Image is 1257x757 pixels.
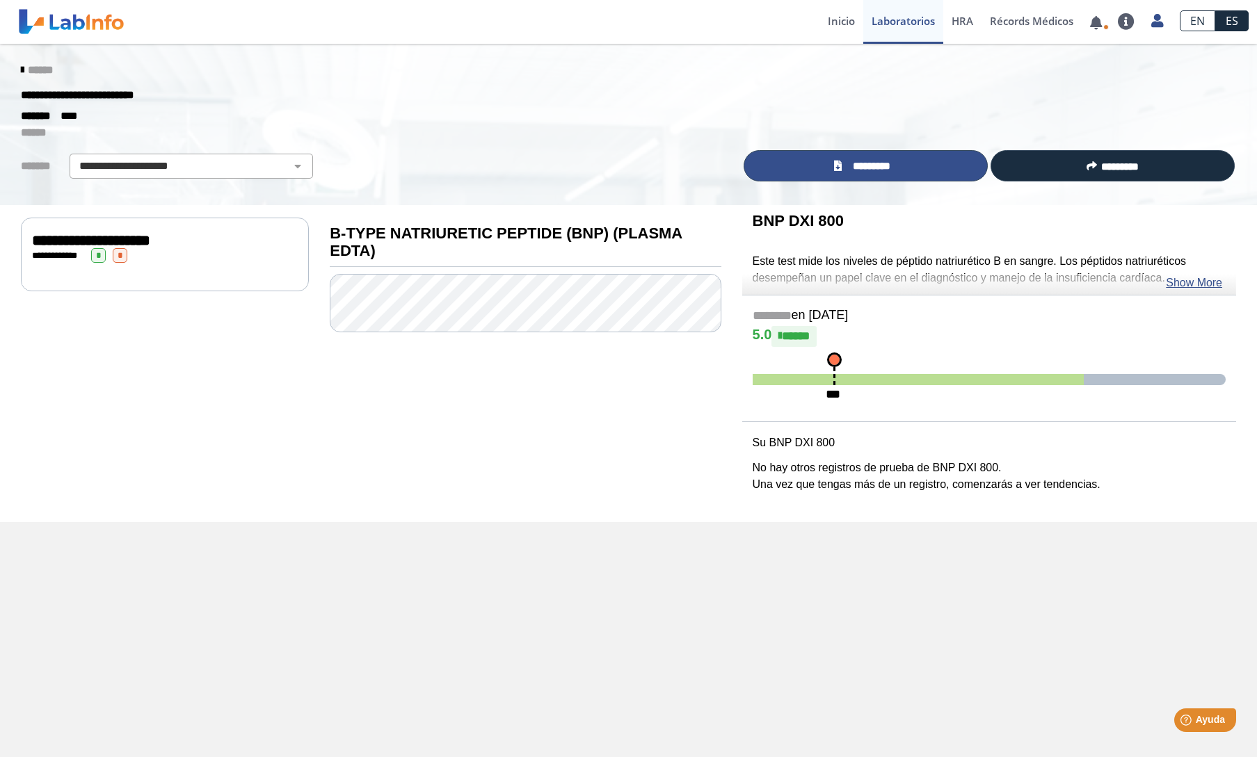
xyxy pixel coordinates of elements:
[1180,10,1215,31] a: EN
[952,14,973,28] span: HRA
[753,253,1226,286] p: Este test mide los niveles de péptido natriurético B en sangre. Los péptidos natriuréticos desemp...
[753,308,1226,324] h5: en [DATE]
[753,459,1226,493] p: No hay otros registros de prueba de BNP DXI 800. Una vez que tengas más de un registro, comenzará...
[1215,10,1249,31] a: ES
[1133,703,1242,742] iframe: Help widget launcher
[753,212,844,229] b: BNP DXI 800
[330,225,682,259] b: B-TYPE NATRIURETIC PEPTIDE (BNP) (PLASMA EDTA)
[753,434,1226,451] p: Su BNP DXI 800
[1166,275,1222,291] a: Show More
[753,326,1226,347] h4: 5.0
